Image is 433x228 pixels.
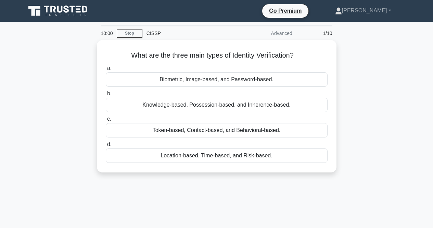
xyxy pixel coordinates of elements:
[107,91,112,96] span: b.
[107,116,111,122] span: c.
[319,4,408,17] a: [PERSON_NAME]
[117,29,142,38] a: Stop
[106,72,328,87] div: Biometric, Image-based, and Password-based.
[296,26,336,40] div: 1/10
[97,26,117,40] div: 10:00
[237,26,296,40] div: Advanced
[106,123,328,137] div: Token-based, Contact-based, and Behavioral-based.
[107,65,112,71] span: a.
[107,141,112,147] span: d.
[106,148,328,163] div: Location-based, Time-based, and Risk-based.
[142,26,237,40] div: CISSP
[106,98,328,112] div: Knowledge-based, Possession-based, and Inherence-based.
[265,7,306,15] a: Go Premium
[105,51,328,60] h5: What are the three main types of Identity Verification?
